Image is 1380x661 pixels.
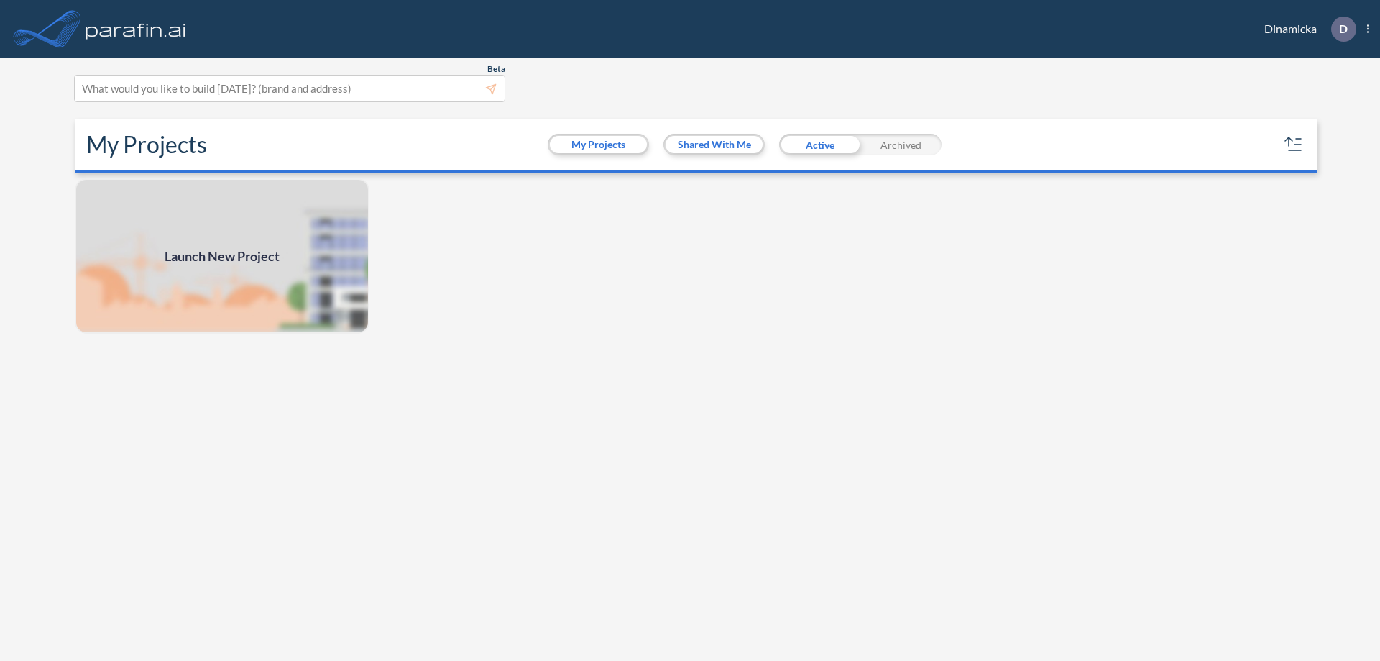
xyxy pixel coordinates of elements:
[75,178,369,334] img: add
[83,14,189,43] img: logo
[666,136,763,153] button: Shared With Me
[165,247,280,266] span: Launch New Project
[1339,22,1348,35] p: D
[550,136,647,153] button: My Projects
[75,178,369,334] a: Launch New Project
[86,131,207,158] h2: My Projects
[860,134,942,155] div: Archived
[1243,17,1369,42] div: Dinamicka
[779,134,860,155] div: Active
[487,63,505,75] span: Beta
[1282,133,1305,156] button: sort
